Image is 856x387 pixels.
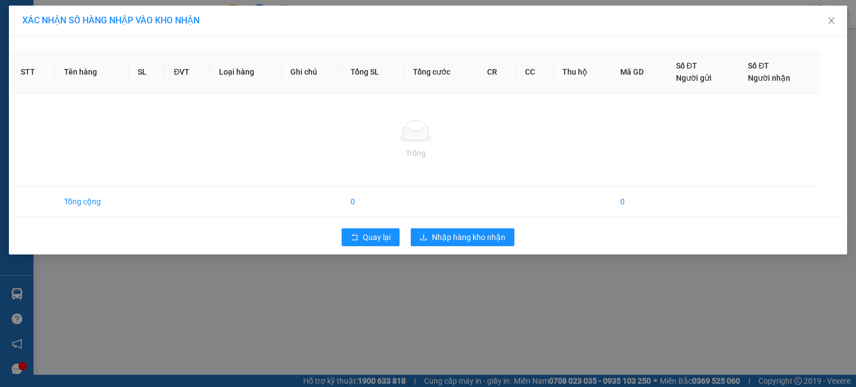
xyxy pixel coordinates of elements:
[516,51,553,94] th: CC
[404,51,478,94] th: Tổng cước
[55,51,129,94] th: Tên hàng
[553,51,611,94] th: Thu hộ
[363,231,391,243] span: Quay lại
[12,51,55,94] th: STT
[21,147,811,159] div: Trống
[281,51,342,94] th: Ghi chú
[611,51,667,94] th: Mã GD
[827,16,836,25] span: close
[22,15,200,26] span: XÁC NHẬN SỐ HÀNG NHẬP VÀO KHO NHẬN
[342,228,400,246] button: rollbackQuay lại
[676,74,712,82] span: Người gửi
[676,61,697,70] span: Số ĐT
[411,228,514,246] button: downloadNhập hàng kho nhận
[342,187,404,217] td: 0
[748,61,769,70] span: Số ĐT
[748,74,790,82] span: Người nhận
[432,231,505,243] span: Nhập hàng kho nhận
[165,51,210,94] th: ĐVT
[55,187,129,217] td: Tổng cộng
[420,233,427,242] span: download
[816,6,847,37] button: Close
[342,51,404,94] th: Tổng SL
[478,51,515,94] th: CR
[351,233,358,242] span: rollback
[129,51,165,94] th: SL
[611,187,667,217] td: 0
[210,51,281,94] th: Loại hàng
